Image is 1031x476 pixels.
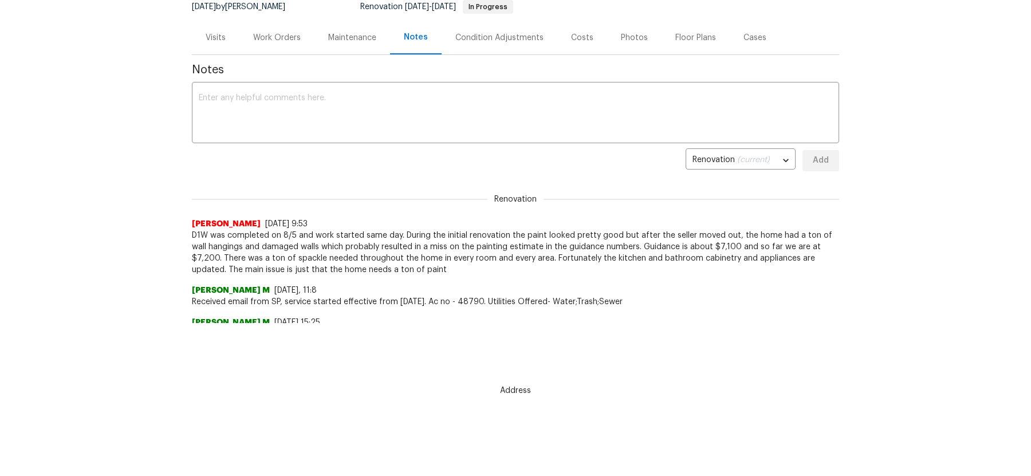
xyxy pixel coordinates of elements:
[192,296,839,308] span: Received email from SP, service started effective from [DATE]. Ac no - 48790. Utilities Offered- ...
[192,230,839,276] span: D1W was completed on 8/5 and work started same day. During the initial renovation the paint looke...
[686,147,796,175] div: Renovation (current)
[192,3,216,11] span: [DATE]
[487,194,544,205] span: Renovation
[265,220,308,228] span: [DATE] 9:53
[571,32,593,44] div: Costs
[253,32,301,44] div: Work Orders
[192,64,839,76] span: Notes
[405,3,456,11] span: -
[274,286,317,294] span: [DATE], 11:8
[432,3,456,11] span: [DATE]
[737,156,770,164] span: (current)
[621,32,648,44] div: Photos
[405,3,429,11] span: [DATE]
[743,32,766,44] div: Cases
[404,32,428,43] div: Notes
[274,318,320,326] span: [DATE] 15:25
[192,317,270,328] span: [PERSON_NAME] M
[192,218,261,230] span: [PERSON_NAME]
[328,32,376,44] div: Maintenance
[192,285,270,296] span: [PERSON_NAME] M
[675,32,716,44] div: Floor Plans
[206,32,226,44] div: Visits
[360,3,513,11] span: Renovation
[455,32,544,44] div: Condition Adjustments
[464,3,512,10] span: In Progress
